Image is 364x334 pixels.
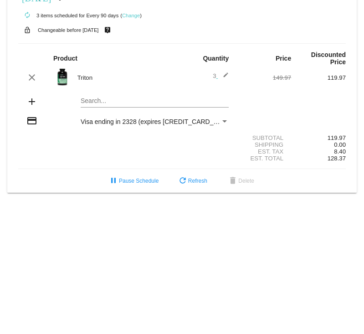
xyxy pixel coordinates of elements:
div: 119.97 [291,74,346,81]
small: 3 items scheduled for Every 90 days [18,13,118,18]
span: 0.00 [334,141,346,148]
div: 119.97 [291,134,346,141]
div: Est. Tax [236,148,291,155]
span: Pause Schedule [108,178,159,184]
div: Est. Total [236,155,291,162]
div: Subtotal [236,134,291,141]
mat-select: Payment Method [81,118,229,125]
div: 149.97 [236,74,291,81]
a: Change [122,13,140,18]
mat-icon: refresh [177,176,188,187]
mat-icon: delete [227,176,238,187]
span: Refresh [177,178,207,184]
small: ( ) [120,13,142,18]
mat-icon: pause [108,176,119,187]
div: Shipping [236,141,291,148]
mat-icon: live_help [102,24,113,36]
strong: Product [53,55,77,62]
mat-icon: clear [26,72,37,83]
span: 128.37 [328,155,346,162]
span: Delete [227,178,254,184]
img: Image-1-Carousel-Triton-Transp.png [53,68,72,86]
strong: Discounted Price [311,51,346,66]
mat-icon: autorenew [22,10,33,21]
mat-icon: lock_open [22,24,33,36]
span: 8.40 [334,148,346,155]
mat-icon: credit_card [26,115,37,126]
strong: Price [276,55,291,62]
input: Search... [81,98,229,105]
mat-icon: add [26,96,37,107]
small: Changeable before [DATE] [38,27,99,33]
div: Triton [73,74,182,81]
span: Visa ending in 2328 (expires [CREDIT_CARD_DATA]) [81,118,233,125]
